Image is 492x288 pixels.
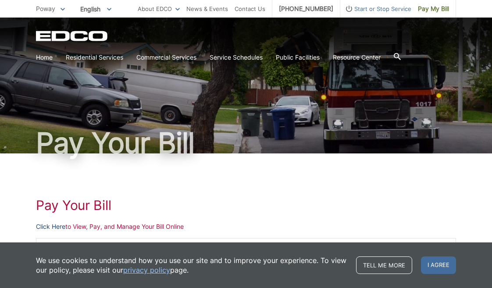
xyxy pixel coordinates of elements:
[235,4,265,14] a: Contact Us
[421,256,456,274] span: I agree
[36,222,456,231] p: to View, Pay, and Manage Your Bill Online
[66,53,123,62] a: Residential Services
[36,197,456,213] h1: Pay Your Bill
[74,2,118,16] span: English
[356,256,412,274] a: Tell me more
[418,4,449,14] span: Pay My Bill
[186,4,228,14] a: News & Events
[210,53,263,62] a: Service Schedules
[36,53,53,62] a: Home
[36,129,456,157] h1: Pay Your Bill
[36,256,347,275] p: We use cookies to understand how you use our site and to improve your experience. To view our pol...
[136,53,196,62] a: Commercial Services
[333,53,381,62] a: Resource Center
[36,5,55,12] span: Poway
[276,53,320,62] a: Public Facilities
[36,31,109,41] a: EDCD logo. Return to the homepage.
[123,265,170,275] a: privacy policy
[36,222,65,231] a: Click Here
[138,4,180,14] a: About EDCO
